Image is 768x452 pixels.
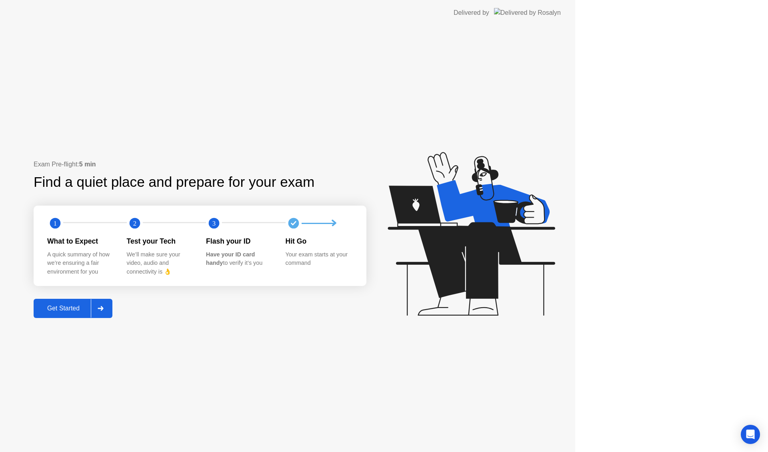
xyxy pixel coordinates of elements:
text: 2 [133,220,136,227]
div: Get Started [36,305,91,312]
div: Test your Tech [127,236,194,246]
div: We’ll make sure your video, audio and connectivity is 👌 [127,250,194,276]
div: Find a quiet place and prepare for your exam [34,172,316,193]
text: 3 [212,220,216,227]
div: A quick summary of how we’re ensuring a fair environment for you [47,250,114,276]
div: Open Intercom Messenger [741,425,760,444]
div: What to Expect [47,236,114,246]
div: to verify it’s you [206,250,273,268]
div: Your exam starts at your command [286,250,352,268]
text: 1 [54,220,57,227]
button: Get Started [34,299,112,318]
div: Delivered by [454,8,489,18]
b: Have your ID card handy [206,251,255,266]
div: Exam Pre-flight: [34,160,366,169]
img: Delivered by Rosalyn [494,8,561,17]
div: Flash your ID [206,236,273,246]
div: Hit Go [286,236,352,246]
b: 5 min [79,161,96,168]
